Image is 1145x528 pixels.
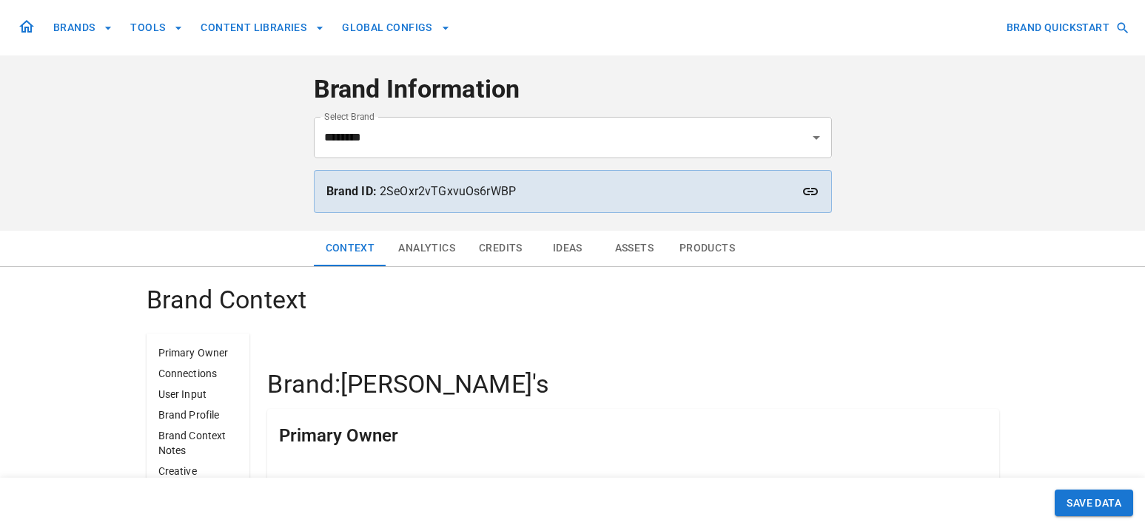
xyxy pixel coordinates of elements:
button: Ideas [534,231,601,266]
h4: Brand Context [147,285,999,316]
strong: Brand ID: [326,184,377,198]
button: Open [806,127,827,148]
button: Context [314,231,387,266]
label: Select Brand [324,110,375,123]
p: Creative Direction Notes [158,464,238,493]
button: Credits [467,231,534,266]
button: Products [668,231,747,266]
h4: Brand: [PERSON_NAME]'s [267,369,998,400]
h4: Brand Information [314,74,832,105]
button: Assets [601,231,668,266]
button: BRAND QUICKSTART [1001,14,1133,41]
p: 2SeOxr2vTGxvuOs6rWBP [326,183,819,200]
button: BRANDS [47,14,118,41]
h5: Primary Owner [279,424,398,447]
button: TOOLS [124,14,189,41]
p: Brand Context Notes [158,428,238,458]
button: CONTENT LIBRARIES [195,14,330,41]
button: SAVE DATA [1055,490,1133,517]
button: GLOBAL CONFIGS [336,14,456,41]
p: User Input [158,387,238,402]
p: Primary Owner [158,345,238,360]
button: Analytics [386,231,467,266]
div: Primary Owner [267,409,998,462]
p: Connections [158,366,238,381]
p: Brand Profile [158,407,238,422]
